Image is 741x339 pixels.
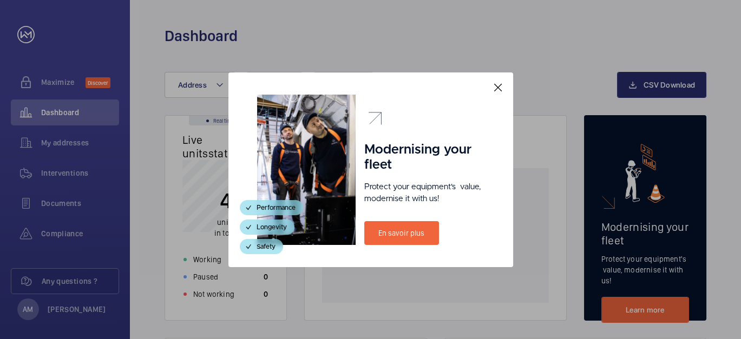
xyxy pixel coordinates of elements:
div: Longevity [240,220,294,235]
a: En savoir plus [364,221,439,245]
p: Protect your equipment's value, modernise it with us! [364,181,484,205]
h1: Modernising your fleet [364,142,484,172]
div: Safety [240,239,283,254]
div: Performance [240,200,303,215]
